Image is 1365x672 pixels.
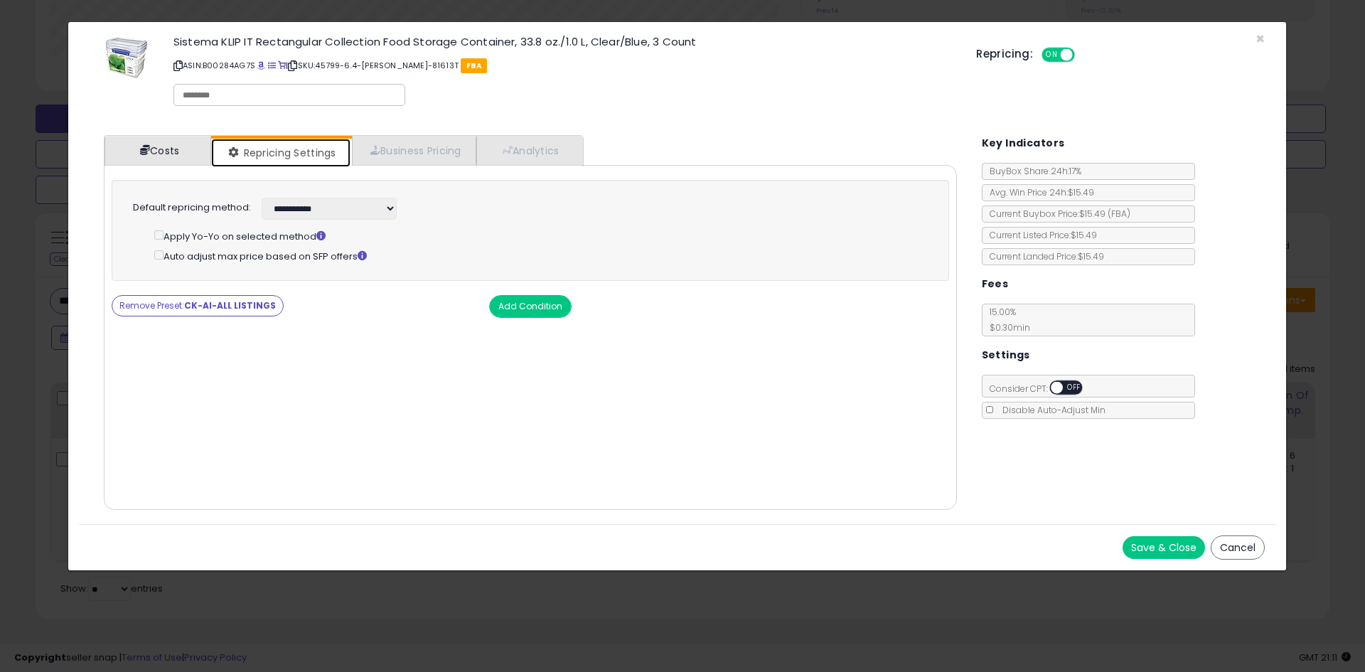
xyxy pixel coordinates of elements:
[112,295,284,316] button: Remove Preset:
[983,321,1030,334] span: $0.30 min
[461,58,487,73] span: FBA
[105,36,148,79] img: 51e-7HFMfhL._SL60_.jpg
[983,306,1030,334] span: 15.00 %
[489,295,572,318] button: Add Condition
[133,201,251,215] label: Default repricing method:
[1063,382,1086,394] span: OFF
[1073,49,1096,61] span: OFF
[268,60,276,71] a: All offer listings
[1256,28,1265,49] span: ×
[983,229,1097,241] span: Current Listed Price: $15.49
[983,250,1104,262] span: Current Landed Price: $15.49
[173,36,955,47] h3: Sistema KLIP IT Rectangular Collection Food Storage Container, 33.8 oz./1.0 L, Clear/Blue, 3 Count
[211,139,350,167] a: Repricing Settings
[1123,536,1205,559] button: Save & Close
[983,165,1081,177] span: BuyBox Share 24h: 17%
[1079,208,1130,220] span: $15.49
[352,136,476,165] a: Business Pricing
[983,383,1101,395] span: Consider CPT:
[1043,49,1061,61] span: ON
[995,404,1106,416] span: Disable Auto-Adjust Min
[982,134,1065,152] h5: Key Indicators
[983,208,1130,220] span: Current Buybox Price:
[982,275,1009,293] h5: Fees
[1108,208,1130,220] span: ( FBA )
[983,186,1094,198] span: Avg. Win Price 24h: $15.49
[476,136,582,165] a: Analytics
[154,228,926,244] div: Apply Yo-Yo on selected method
[257,60,265,71] a: BuyBox page
[154,247,926,264] div: Auto adjust max price based on SFP offers
[184,299,276,311] strong: CK-AI-ALL LISTINGS
[976,48,1033,60] h5: Repricing:
[105,136,211,165] a: Costs
[1211,535,1265,560] button: Cancel
[982,346,1030,364] h5: Settings
[278,60,286,71] a: Your listing only
[173,54,955,77] p: ASIN: B00284AG7S | SKU: 45799-6.4-[PERSON_NAME]-81613T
